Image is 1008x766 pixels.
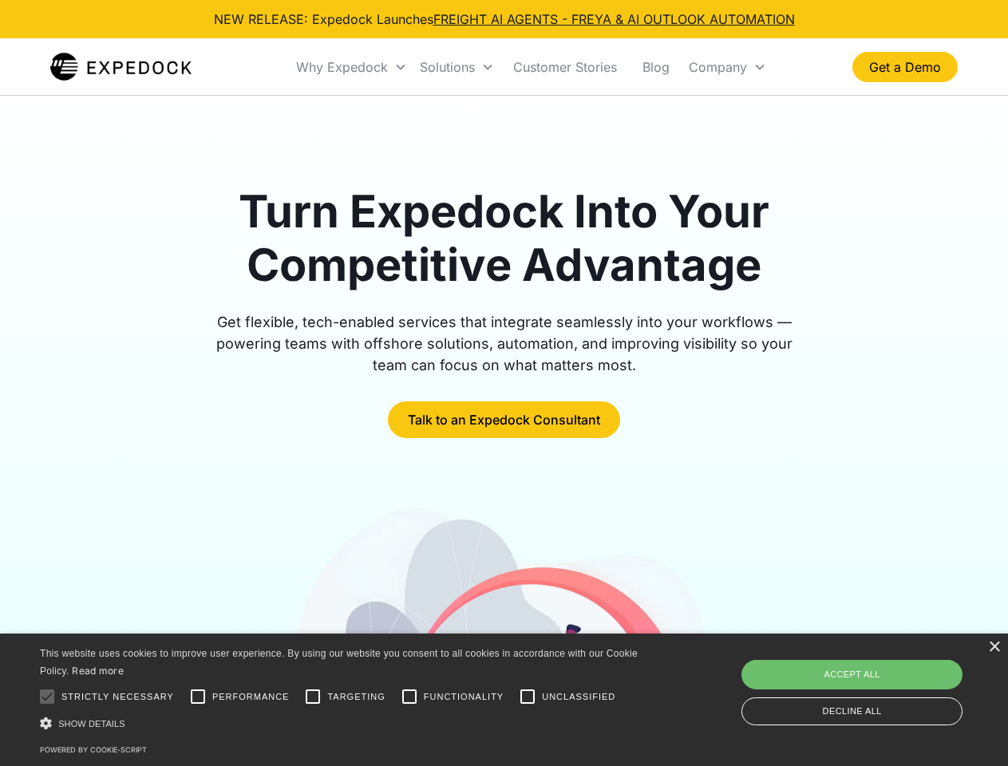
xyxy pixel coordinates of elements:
[852,52,958,82] a: Get a Demo
[198,311,811,376] div: Get flexible, tech-enabled services that integrate seamlessly into your workflows — powering team...
[290,40,413,94] div: Why Expedock
[72,665,124,677] a: Read more
[198,185,811,292] h1: Turn Expedock Into Your Competitive Advantage
[424,690,504,704] span: Functionality
[61,690,174,704] span: Strictly necessary
[40,745,147,754] a: Powered by cookie-script
[212,690,290,704] span: Performance
[413,40,500,94] div: Solutions
[500,40,630,94] a: Customer Stories
[420,59,475,75] div: Solutions
[50,51,192,83] img: Expedock Logo
[296,59,388,75] div: Why Expedock
[682,40,773,94] div: Company
[58,719,125,728] span: Show details
[542,690,615,704] span: Unclassified
[388,401,620,438] a: Talk to an Expedock Consultant
[214,10,795,29] div: NEW RELEASE: Expedock Launches
[742,594,1008,766] iframe: Chat Widget
[40,648,638,677] span: This website uses cookies to improve user experience. By using our website you consent to all coo...
[689,59,747,75] div: Company
[630,40,682,94] a: Blog
[327,690,385,704] span: Targeting
[433,11,795,27] a: FREIGHT AI AGENTS - FREYA & AI OUTLOOK AUTOMATION
[40,715,643,732] div: Show details
[50,51,192,83] a: home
